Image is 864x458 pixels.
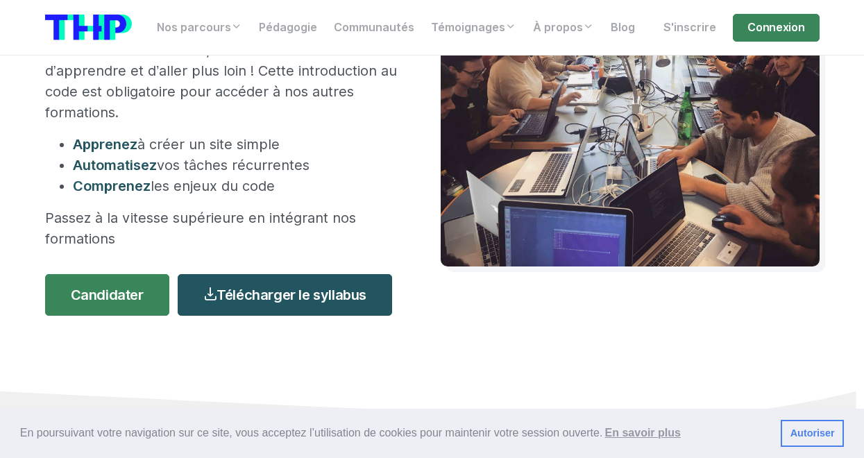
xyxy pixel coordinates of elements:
a: Communautés [325,14,423,42]
p: Pendant ces 3 semaines, stimulez votre envie d’apprendre et d’aller plus loin ! Cette introductio... [45,40,399,123]
a: learn more about cookies [602,423,683,443]
li: les enjeux du code [73,176,399,196]
a: Pédagogie [251,14,325,42]
span: Comprenez [73,178,151,194]
a: dismiss cookie message [781,420,844,448]
a: Télécharger le syllabus [178,274,392,316]
p: Passez à la vitesse supérieure en intégrant nos formations [45,207,399,249]
a: Connexion [733,14,819,42]
a: Nos parcours [149,14,251,42]
img: logo [45,15,132,40]
a: Témoignages [423,14,525,42]
a: À propos [525,14,602,42]
span: Automatisez [73,157,157,173]
a: Candidater [45,274,169,316]
a: S'inscrire [655,14,725,42]
li: à créer un site simple [73,134,399,155]
span: En poursuivant votre navigation sur ce site, vous acceptez l’utilisation de cookies pour mainteni... [20,423,770,443]
span: Apprenez [73,136,137,153]
li: vos tâches récurrentes [73,155,399,176]
a: Blog [602,14,643,42]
